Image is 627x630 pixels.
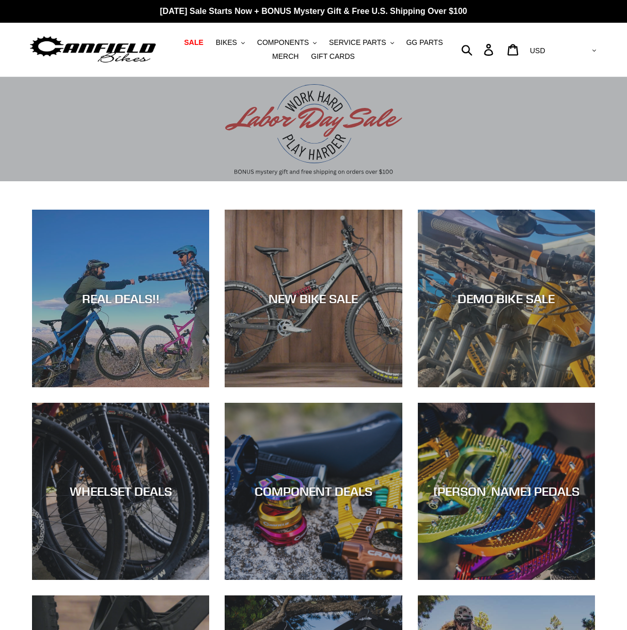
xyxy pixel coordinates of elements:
[257,38,309,47] span: COMPONENTS
[225,210,402,387] a: NEW BIKE SALE
[184,38,203,47] span: SALE
[324,36,399,50] button: SERVICE PARTS
[418,403,595,580] a: [PERSON_NAME] PEDALS
[252,36,322,50] button: COMPONENTS
[329,38,386,47] span: SERVICE PARTS
[28,34,158,66] img: Canfield Bikes
[32,403,209,580] a: WHEELSET DEALS
[418,291,595,306] div: DEMO BIKE SALE
[216,38,237,47] span: BIKES
[211,36,250,50] button: BIKES
[306,50,360,64] a: GIFT CARDS
[311,52,355,61] span: GIFT CARDS
[225,403,402,580] a: COMPONENT DEALS
[401,36,448,50] a: GG PARTS
[418,484,595,499] div: [PERSON_NAME] PEDALS
[32,484,209,499] div: WHEELSET DEALS
[179,36,208,50] a: SALE
[406,38,443,47] span: GG PARTS
[272,52,299,61] span: MERCH
[32,291,209,306] div: REAL DEALS!!
[225,484,402,499] div: COMPONENT DEALS
[418,210,595,387] a: DEMO BIKE SALE
[32,210,209,387] a: REAL DEALS!!
[225,291,402,306] div: NEW BIKE SALE
[267,50,304,64] a: MERCH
